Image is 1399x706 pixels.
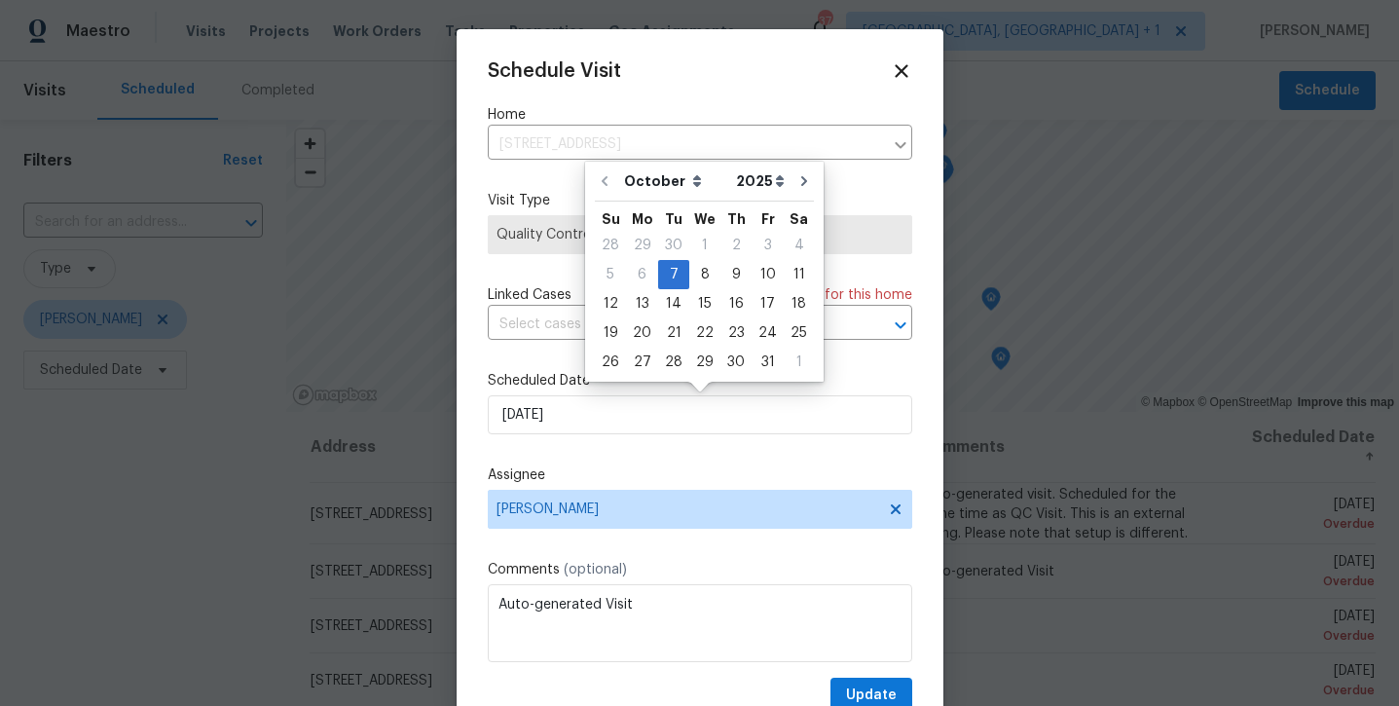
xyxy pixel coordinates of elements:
[665,212,682,226] abbr: Tuesday
[752,318,784,348] div: Fri Oct 24 2025
[488,560,912,579] label: Comments
[488,371,912,390] label: Scheduled Date
[784,348,814,377] div: Sat Nov 01 2025
[689,289,720,318] div: Wed Oct 15 2025
[658,232,689,259] div: 30
[626,260,658,289] div: Mon Oct 06 2025
[689,348,720,377] div: Wed Oct 29 2025
[784,232,814,259] div: 4
[488,310,858,340] input: Select cases
[595,319,626,347] div: 19
[694,212,716,226] abbr: Wednesday
[595,261,626,288] div: 5
[658,290,689,317] div: 14
[658,260,689,289] div: Tue Oct 07 2025
[689,261,720,288] div: 8
[752,260,784,289] div: Fri Oct 10 2025
[595,231,626,260] div: Sun Sep 28 2025
[689,318,720,348] div: Wed Oct 22 2025
[891,60,912,82] span: Close
[488,61,621,81] span: Schedule Visit
[727,212,746,226] abbr: Thursday
[488,395,912,434] input: M/D/YYYY
[784,231,814,260] div: Sat Oct 04 2025
[752,349,784,376] div: 31
[887,312,914,339] button: Open
[720,289,752,318] div: Thu Oct 16 2025
[784,349,814,376] div: 1
[595,348,626,377] div: Sun Oct 26 2025
[488,105,912,125] label: Home
[658,289,689,318] div: Tue Oct 14 2025
[632,212,653,226] abbr: Monday
[488,130,883,160] input: Enter in an address
[658,349,689,376] div: 28
[658,348,689,377] div: Tue Oct 28 2025
[619,167,731,196] select: Month
[488,465,912,485] label: Assignee
[626,349,658,376] div: 27
[658,261,689,288] div: 7
[752,289,784,318] div: Fri Oct 17 2025
[626,232,658,259] div: 29
[488,285,571,305] span: Linked Cases
[497,225,903,244] span: Quality Control
[784,319,814,347] div: 25
[590,162,619,201] button: Go to previous month
[784,318,814,348] div: Sat Oct 25 2025
[761,212,775,226] abbr: Friday
[790,212,808,226] abbr: Saturday
[626,319,658,347] div: 20
[595,232,626,259] div: 28
[784,261,814,288] div: 11
[689,319,720,347] div: 22
[658,319,689,347] div: 21
[488,584,912,662] textarea: Auto-generated Visit
[602,212,620,226] abbr: Sunday
[658,318,689,348] div: Tue Oct 21 2025
[720,319,752,347] div: 23
[626,289,658,318] div: Mon Oct 13 2025
[689,232,720,259] div: 1
[488,191,912,210] label: Visit Type
[752,261,784,288] div: 10
[720,261,752,288] div: 9
[752,319,784,347] div: 24
[595,260,626,289] div: Sun Oct 05 2025
[720,260,752,289] div: Thu Oct 09 2025
[658,231,689,260] div: Tue Sep 30 2025
[689,260,720,289] div: Wed Oct 08 2025
[689,231,720,260] div: Wed Oct 01 2025
[720,349,752,376] div: 30
[626,261,658,288] div: 6
[720,232,752,259] div: 2
[595,289,626,318] div: Sun Oct 12 2025
[689,349,720,376] div: 29
[790,162,819,201] button: Go to next month
[752,232,784,259] div: 3
[720,318,752,348] div: Thu Oct 23 2025
[784,290,814,317] div: 18
[626,318,658,348] div: Mon Oct 20 2025
[497,502,878,517] span: [PERSON_NAME]
[626,231,658,260] div: Mon Sep 29 2025
[720,348,752,377] div: Thu Oct 30 2025
[752,231,784,260] div: Fri Oct 03 2025
[595,349,626,376] div: 26
[731,167,790,196] select: Year
[689,290,720,317] div: 15
[595,290,626,317] div: 12
[752,290,784,317] div: 17
[626,290,658,317] div: 13
[595,318,626,348] div: Sun Oct 19 2025
[626,348,658,377] div: Mon Oct 27 2025
[784,260,814,289] div: Sat Oct 11 2025
[720,290,752,317] div: 16
[564,563,627,576] span: (optional)
[784,289,814,318] div: Sat Oct 18 2025
[752,348,784,377] div: Fri Oct 31 2025
[720,231,752,260] div: Thu Oct 02 2025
